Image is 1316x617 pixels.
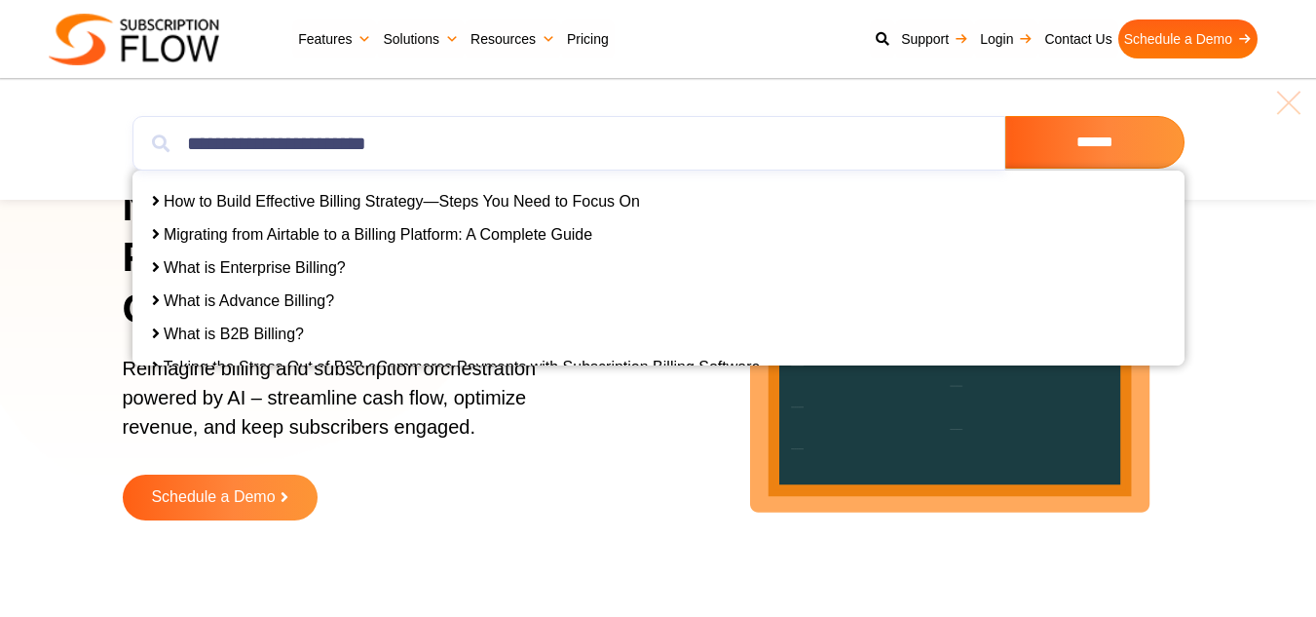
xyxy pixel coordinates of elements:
[1118,19,1258,58] a: Schedule a Demo
[164,292,334,309] a: What is Advance Billing?
[465,19,561,58] a: Resources
[164,259,346,276] a: What is Enterprise Billing?
[123,181,608,335] h1: Next-Gen AI Billing Platform to Power Growth
[377,19,465,58] a: Solutions
[292,19,377,58] a: Features
[123,475,318,521] a: Schedule a Demo
[164,326,304,342] a: What is B2B Billing?
[1250,551,1297,598] iframe: Intercom live chat
[561,19,615,58] a: Pricing
[151,489,275,506] span: Schedule a Demo
[164,193,640,210] a: How to Build Effective Billing Strategy—Steps You Need to Focus On
[164,226,592,243] a: Migrating from Airtable to a Billing Platform: A Complete Guide
[1038,19,1117,58] a: Contact Us
[895,19,974,58] a: Support
[123,354,583,461] p: Reimagine billing and subscription orchestration powered by AI – streamline cash flow, optimize r...
[164,359,761,375] a: Taking the Stress Out of B2B eCommerce Payments with Subscription Billing Software
[974,19,1038,58] a: Login
[49,14,219,65] img: Subscriptionflow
